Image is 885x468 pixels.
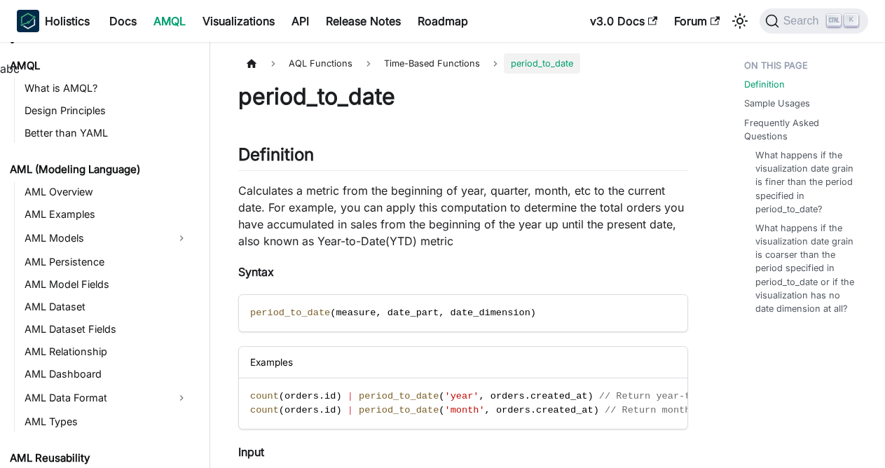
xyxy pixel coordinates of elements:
a: Better than YAML [20,123,194,143]
span: period_to_date [359,391,439,401]
span: orders [490,391,525,401]
a: AML Model Fields [20,275,194,294]
span: measure [336,308,376,318]
a: API [283,10,317,32]
span: ( [279,391,284,401]
span: AQL Functions [282,53,359,74]
a: Visualizations [194,10,283,32]
span: . [530,405,536,415]
span: . [319,405,324,415]
a: AML Examples [20,205,194,224]
a: HolisticsHolistics [17,10,90,32]
span: period_to_date [504,53,580,74]
a: Home page [238,53,265,74]
span: ( [439,391,444,401]
span: , [376,308,382,318]
h2: Definition [238,144,688,171]
a: AMQL [6,56,194,76]
kbd: K [844,14,858,27]
span: . [319,391,324,401]
span: ) [336,391,341,401]
span: count [250,405,279,415]
a: AML Models [20,227,169,249]
a: AML (Modeling Language) [6,160,194,179]
span: 'month' [445,405,485,415]
a: AML Dataset [20,297,194,317]
a: Design Principles [20,101,194,121]
strong: Input [238,445,264,459]
strong: Syntax [238,265,274,279]
span: period_to_date [250,308,330,318]
span: date_part [387,308,439,318]
span: id [324,391,336,401]
span: ( [279,405,284,415]
b: Holistics [45,13,90,29]
span: | [348,391,353,401]
span: ) [588,391,594,401]
span: count [250,391,279,401]
a: Release Notes [317,10,409,32]
button: Switch between dark and light mode (currently light mode) [729,10,751,32]
a: AML Persistence [20,252,194,272]
span: Time-Based Functions [377,53,487,74]
a: Roadmap [409,10,476,32]
nav: Breadcrumbs [238,53,688,74]
span: ) [594,405,599,415]
a: AML Types [20,412,194,432]
a: v3.0 Docs [582,10,666,32]
p: Calculates a metric from the beginning of year, quarter, month, etc to the current date. For exam... [238,182,688,249]
h1: period_to_date [238,83,688,111]
span: orders [284,405,319,415]
span: created_at [536,405,594,415]
a: What happens if the visualization date grain is finer than the period specified in period_to_date? [755,149,857,216]
a: AMQL [145,10,194,32]
img: Holistics [17,10,39,32]
span: ( [330,308,336,318]
a: AML Dashboard [20,364,194,384]
span: Search [779,15,828,27]
span: 'year' [445,391,479,401]
span: period_to_date [359,405,439,415]
a: AML Overview [20,182,194,202]
a: AML Dataset Fields [20,319,194,339]
span: // Return month-to-date total orders [605,405,811,415]
a: Sample Usages [744,97,810,110]
span: id [324,405,336,415]
a: AML Relationship [20,342,194,362]
a: What happens if the visualization date grain is coarser than the period specified in period_to_da... [755,221,857,315]
span: , [439,308,444,318]
a: AML Reusability [6,448,194,468]
a: What is AMQL? [20,78,194,98]
span: , [485,405,490,415]
a: Forum [666,10,728,32]
span: ) [336,405,341,415]
button: Search (Ctrl+K) [760,8,868,34]
span: date_dimension [451,308,530,318]
span: orders [496,405,530,415]
span: ) [530,308,536,318]
a: Definition [744,78,785,91]
a: Docs [101,10,145,32]
span: , [479,391,484,401]
span: // Return year-to-date total orders [599,391,800,401]
span: ( [439,405,444,415]
span: created_at [530,391,588,401]
div: Examples [239,347,687,378]
a: Frequently Asked Questions [744,116,863,143]
span: . [525,391,530,401]
span: | [348,405,353,415]
button: Expand sidebar category 'AML Data Format' [169,387,194,409]
button: Expand sidebar category 'AML Models' [169,227,194,249]
a: AML Data Format [20,387,169,409]
span: orders [284,391,319,401]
